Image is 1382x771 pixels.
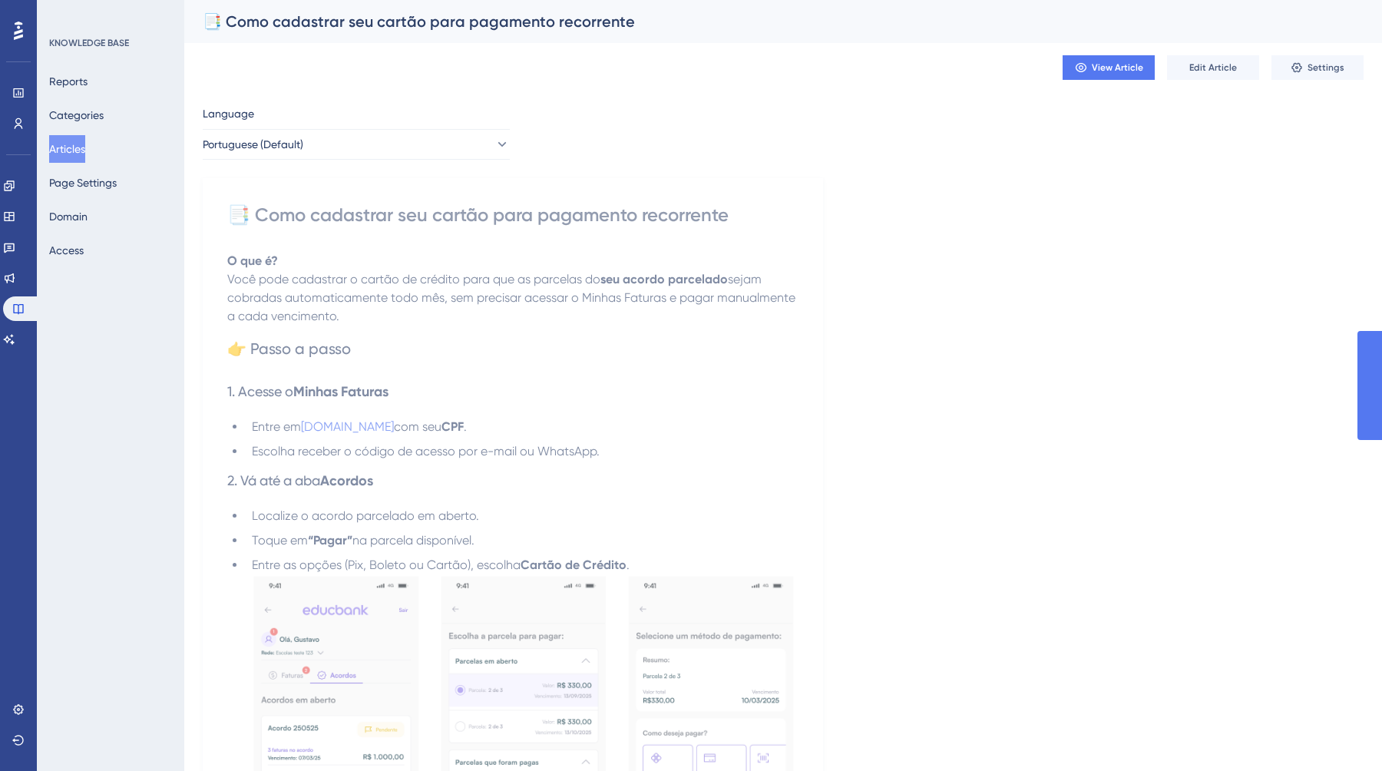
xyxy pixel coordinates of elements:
strong: CPF [441,419,464,434]
span: 👉 Passo a passo [227,339,351,358]
span: Entre as opções (Pix, Boleto ou Cartão), escolha [252,558,521,572]
span: Settings [1308,61,1344,74]
a: [DOMAIN_NAME] [301,419,394,434]
span: Entre em [252,419,301,434]
button: Page Settings [49,169,117,197]
strong: “Pagar” [308,533,352,548]
button: Edit Article [1167,55,1259,80]
span: Edit Article [1189,61,1237,74]
button: Domain [49,203,88,230]
span: 2. Vá até a aba [227,472,320,488]
button: Articles [49,135,85,163]
span: sejam cobradas automaticamente todo mês, sem precisar acessar o Minhas Faturas e pagar manualment... [227,272,798,323]
button: Access [49,237,84,264]
span: Escolha receber o código de acesso por e-mail ou WhatsApp. [252,444,600,458]
span: Localize o acordo parcelado em aberto. [252,508,479,523]
span: Toque em [252,533,308,548]
span: 1. Acesse o [227,383,293,399]
div: 📑 Como cadastrar seu cartão para pagamento recorrente [203,11,1325,32]
button: Portuguese (Default) [203,129,510,160]
span: View Article [1092,61,1143,74]
strong: O que é? [227,253,278,268]
span: Portuguese (Default) [203,135,303,154]
strong: Acordos [320,472,373,489]
iframe: UserGuiding AI Assistant Launcher [1318,710,1364,756]
div: 📑 Como cadastrar seu cartão para pagamento recorrente [227,203,798,227]
strong: seu acordo parcelado [600,272,728,286]
div: KNOWLEDGE BASE [49,37,129,49]
span: Você pode cadastrar o cartão de crédito para que as parcelas do [227,272,600,286]
button: View Article [1063,55,1155,80]
span: . [627,558,630,572]
button: Categories [49,101,104,129]
strong: Minhas Faturas [293,383,388,400]
span: Language [203,104,254,123]
strong: Cartão de Crédito [521,558,627,572]
span: . [464,419,467,434]
span: na parcela disponível. [352,533,474,548]
span: com seu [394,419,441,434]
button: Reports [49,68,88,95]
button: Settings [1271,55,1364,80]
